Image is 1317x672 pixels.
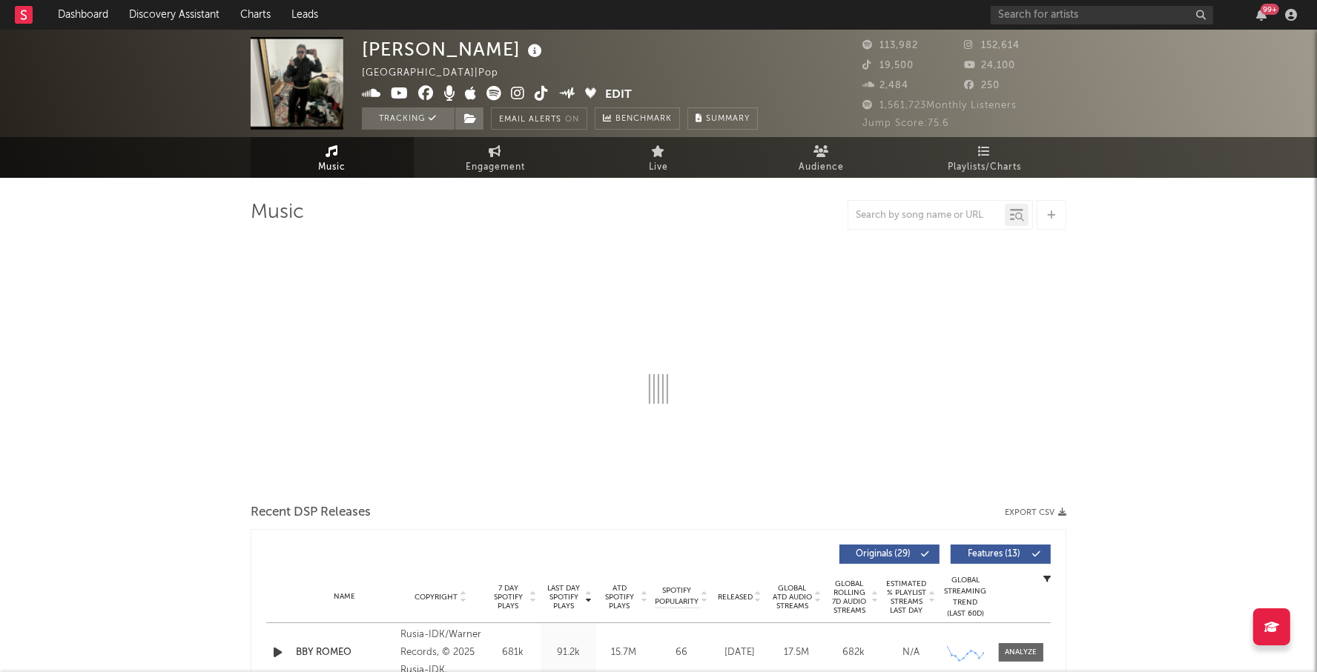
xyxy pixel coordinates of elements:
input: Search by song name or URL [848,210,1005,222]
button: Edit [606,86,633,104]
div: 99 + [1261,4,1279,15]
a: Playlists/Charts [903,137,1066,178]
div: [DATE] [715,645,765,660]
span: Last Day Spotify Plays [544,584,584,611]
span: Live [649,159,668,176]
span: Benchmark [615,110,672,128]
span: Audience [799,159,845,176]
div: 91.2k [544,645,593,660]
span: Global Rolling 7D Audio Streams [829,579,870,615]
div: 682k [829,645,879,660]
span: ATD Spotify Plays [600,584,639,611]
button: Features(13) [951,545,1051,564]
span: Estimated % Playlist Streams Last Day [886,579,927,615]
a: Live [577,137,740,178]
span: 7 Day Spotify Plays [489,584,528,611]
span: Engagement [466,159,525,176]
button: Originals(29) [839,545,940,564]
div: [PERSON_NAME] [362,37,546,61]
span: 1,561,723 Monthly Listeners [862,101,1017,110]
button: Tracking [362,107,455,130]
div: 681k [489,645,537,660]
div: Global Streaming Trend (Last 60D) [943,575,988,619]
span: Summary [706,115,750,123]
span: Originals ( 29 ) [849,550,917,559]
span: Copyright [415,593,458,602]
span: 250 [965,81,1000,90]
span: Released [718,593,753,602]
div: [GEOGRAPHIC_DATA] | Pop [362,64,515,82]
button: Email AlertsOn [491,107,587,130]
div: N/A [886,645,936,660]
span: Global ATD Audio Streams [772,584,813,611]
input: Search for artists [991,6,1213,24]
div: 15.7M [600,645,648,660]
span: 113,982 [862,41,918,50]
span: Jump Score: 75.6 [862,119,949,128]
div: 66 [656,645,707,660]
span: 19,500 [862,61,914,70]
div: Name [296,591,393,602]
a: Benchmark [595,107,680,130]
span: Features ( 13 ) [960,550,1029,559]
a: BBY ROMEO [296,645,393,660]
span: Music [319,159,346,176]
button: Summary [687,107,758,130]
a: Audience [740,137,903,178]
div: 17.5M [772,645,822,660]
span: Recent DSP Releases [251,504,371,522]
span: Spotify Popularity [656,585,699,608]
span: 2,484 [862,81,908,90]
a: Music [251,137,414,178]
a: Engagement [414,137,577,178]
span: 24,100 [965,61,1016,70]
span: Playlists/Charts [948,159,1022,176]
button: Export CSV [1005,508,1066,517]
span: 152,614 [965,41,1020,50]
button: 99+ [1256,9,1267,21]
em: On [565,116,579,124]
